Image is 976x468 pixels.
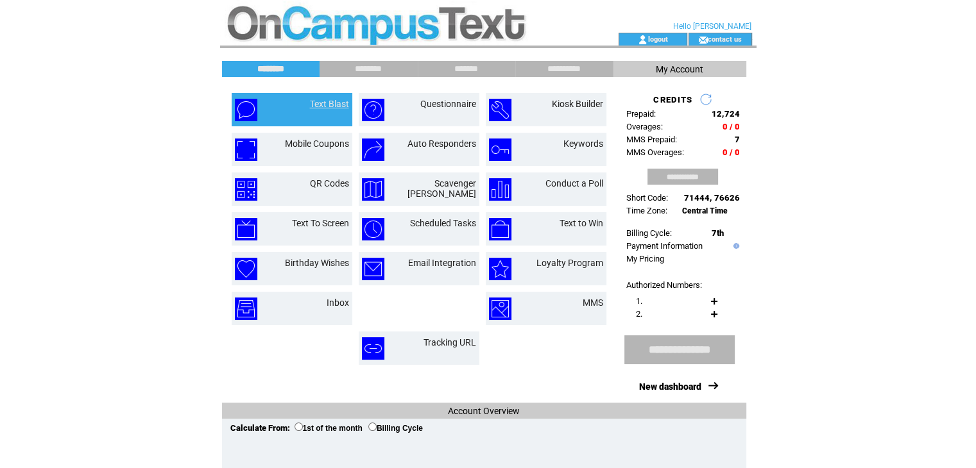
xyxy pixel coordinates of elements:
span: CREDITS [653,95,692,104]
a: Conduct a Poll [545,178,603,188]
img: contact_us_icon.gif [698,35,708,45]
input: 1st of the month [295,422,303,431]
a: Payment Information [626,241,703,251]
a: Tracking URL [424,337,476,347]
img: email-integration.png [362,258,384,280]
a: Questionnaire [420,99,476,109]
a: Scavenger [PERSON_NAME] [407,178,476,199]
span: 7 [735,135,740,144]
a: New dashboard [639,381,701,392]
a: Scheduled Tasks [410,218,476,228]
img: qr-codes.png [235,178,257,201]
span: My Account [656,64,703,74]
img: scavenger-hunt.png [362,178,384,201]
img: questionnaire.png [362,99,384,121]
span: Time Zone: [626,206,667,215]
img: inbox.png [235,297,257,320]
span: Short Code: [626,193,668,203]
a: Keywords [563,138,603,149]
a: logout [647,35,667,43]
span: 71444, 76626 [684,193,740,203]
img: text-blast.png [235,99,257,121]
img: auto-responders.png [362,138,384,161]
span: Overages: [626,122,663,131]
a: Birthday Wishes [285,258,349,268]
label: Billing Cycle [368,424,423,433]
span: Account Overview [448,406,520,416]
span: MMS Overages: [626,147,684,157]
span: 12,724 [712,109,740,119]
a: Mobile Coupons [285,138,349,149]
a: Inbox [327,297,349,308]
span: 0 / 0 [723,147,740,157]
a: QR Codes [310,178,349,188]
img: scheduled-tasks.png [362,218,384,240]
a: My Pricing [626,254,664,263]
span: MMS Prepaid: [626,135,677,144]
img: text-to-screen.png [235,218,257,240]
a: Auto Responders [407,138,476,149]
span: Prepaid: [626,109,656,119]
span: 0 / 0 [723,122,740,131]
a: Text Blast [310,99,349,109]
label: 1st of the month [295,424,363,433]
span: Authorized Numbers: [626,280,702,290]
img: help.gif [730,243,739,249]
img: conduct-a-poll.png [489,178,511,201]
span: 2. [636,309,642,319]
span: Calculate From: [230,423,290,433]
span: 7th [712,228,724,238]
a: Text To Screen [292,218,349,228]
span: Billing Cycle: [626,228,672,238]
img: account_icon.gif [638,35,647,45]
img: tracking-url.png [362,337,384,360]
a: Email Integration [408,258,476,268]
a: MMS [583,297,603,308]
img: keywords.png [489,138,511,161]
span: 1. [636,296,642,306]
a: Kiosk Builder [552,99,603,109]
input: Billing Cycle [368,422,377,431]
img: text-to-win.png [489,218,511,240]
span: Central Time [682,206,728,215]
a: contact us [708,35,742,43]
img: kiosk-builder.png [489,99,511,121]
img: birthday-wishes.png [235,258,257,280]
img: mobile-coupons.png [235,138,257,161]
a: Text to Win [560,218,603,228]
img: mms.png [489,297,511,320]
img: loyalty-program.png [489,258,511,280]
a: Loyalty Program [536,258,603,268]
span: Hello [PERSON_NAME] [673,22,751,31]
